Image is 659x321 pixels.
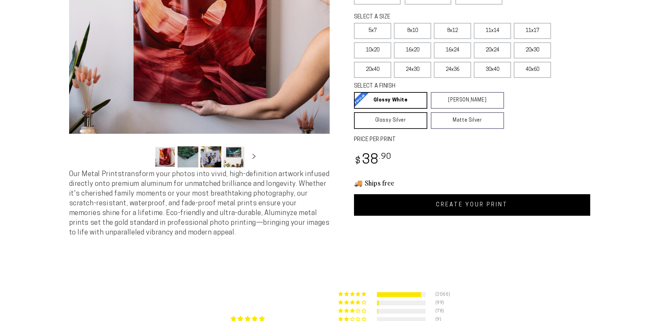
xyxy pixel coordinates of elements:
[200,146,221,167] button: Load image 3 in gallery view
[354,154,392,167] bdi: 38
[514,23,551,39] label: 11x17
[435,309,444,314] div: (78)
[246,149,262,164] button: Slide right
[474,62,511,78] label: 30x40
[354,112,427,129] a: Glossy Silver
[338,300,367,305] div: 4% (99) reviews with 4 star rating
[355,157,361,166] span: $
[354,178,590,187] h3: 🚚 Ships free
[354,92,427,109] a: Glossy White
[394,23,431,39] label: 8x10
[394,62,431,78] label: 24x30
[354,62,391,78] label: 20x40
[69,171,330,236] span: Our Metal Prints transform your photos into vivid, high-definition artwork infused directly onto ...
[223,146,244,167] button: Load image 4 in gallery view
[354,42,391,58] label: 10x20
[338,292,367,297] div: 91% (2066) reviews with 5 star rating
[338,308,367,314] div: 3% (78) reviews with 3 star rating
[431,92,504,109] a: [PERSON_NAME]
[137,149,153,164] button: Slide left
[354,82,487,90] legend: SELECT A FINISH
[379,153,392,161] sup: .90
[155,146,175,167] button: Load image 1 in gallery view
[514,42,551,58] label: 20x30
[354,136,590,144] label: PRICE PER PRINT
[435,292,444,297] div: (2066)
[474,23,511,39] label: 11x14
[394,42,431,58] label: 16x20
[434,42,471,58] label: 16x24
[474,42,511,58] label: 20x24
[354,194,590,216] a: CREATE YOUR PRINT
[354,23,391,39] label: 5x7
[431,112,504,129] a: Matte Silver
[354,13,493,21] legend: SELECT A SIZE
[178,146,198,167] button: Load image 2 in gallery view
[514,62,551,78] label: 40x60
[434,62,471,78] label: 24x36
[435,301,444,305] div: (99)
[434,23,471,39] label: 8x12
